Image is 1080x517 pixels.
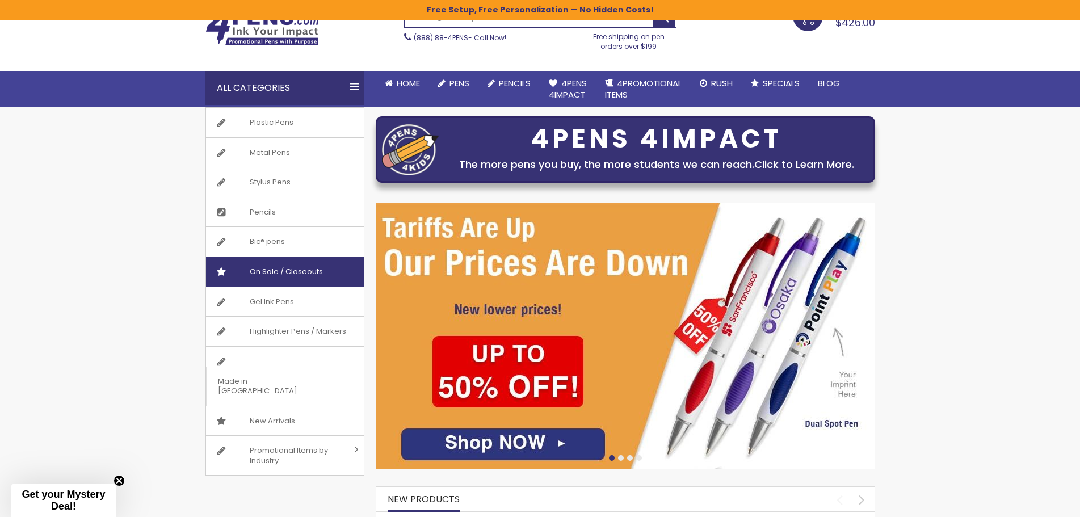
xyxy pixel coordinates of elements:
[376,203,875,469] img: /cheap-promotional-products.html
[11,484,116,517] div: Get your Mystery Deal!Close teaser
[206,138,364,167] a: Metal Pens
[429,71,478,96] a: Pens
[205,71,364,105] div: All Categories
[742,71,809,96] a: Specials
[549,77,587,100] span: 4Pens 4impact
[449,77,469,89] span: Pens
[238,317,358,346] span: Highlighter Pens / Markers
[596,71,691,108] a: 4PROMOTIONALITEMS
[444,157,869,173] div: The more pens you buy, the more students we can reach.
[238,287,305,317] span: Gel Ink Pens
[540,71,596,108] a: 4Pens4impact
[238,257,334,287] span: On Sale / Closeouts
[22,489,105,512] span: Get your Mystery Deal!
[206,367,335,406] span: Made in [GEOGRAPHIC_DATA]
[818,77,840,89] span: Blog
[206,317,364,346] a: Highlighter Pens / Markers
[238,167,302,197] span: Stylus Pens
[852,490,872,510] div: next
[414,33,468,43] a: (888) 88-4PENS
[605,77,682,100] span: 4PROMOTIONAL ITEMS
[444,127,869,151] div: 4PENS 4IMPACT
[376,71,429,96] a: Home
[238,406,306,436] span: New Arrivals
[206,406,364,436] a: New Arrivals
[711,77,733,89] span: Rush
[238,436,350,475] span: Promotional Items by Industry
[397,77,420,89] span: Home
[754,157,854,171] a: Click to Learn More.
[206,108,364,137] a: Plastic Pens
[238,227,296,257] span: Bic® pens
[581,28,676,51] div: Free shipping on pen orders over $199
[206,436,364,475] a: Promotional Items by Industry
[206,347,364,406] a: Made in [GEOGRAPHIC_DATA]
[206,167,364,197] a: Stylus Pens
[763,77,800,89] span: Specials
[206,287,364,317] a: Gel Ink Pens
[238,138,301,167] span: Metal Pens
[238,108,305,137] span: Plastic Pens
[238,197,287,227] span: Pencils
[382,124,439,175] img: four_pen_logo.png
[691,71,742,96] a: Rush
[835,15,875,30] span: $426.00
[809,71,849,96] a: Blog
[830,490,850,510] div: prev
[206,197,364,227] a: Pencils
[414,33,506,43] span: - Call Now!
[206,257,364,287] a: On Sale / Closeouts
[114,475,125,486] button: Close teaser
[478,71,540,96] a: Pencils
[205,10,319,46] img: 4Pens Custom Pens and Promotional Products
[499,77,531,89] span: Pencils
[388,493,460,506] span: New Products
[206,227,364,257] a: Bic® pens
